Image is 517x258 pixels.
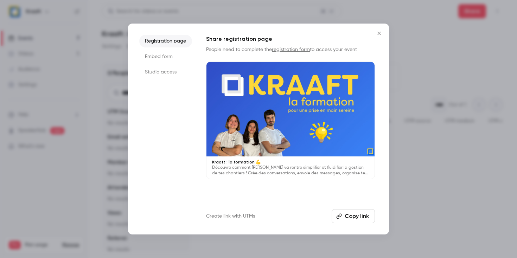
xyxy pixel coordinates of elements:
[206,213,255,220] a: Create link with UTMs
[212,165,369,176] p: Découvre comment [PERSON_NAME] va rentre simplifier et fluidifier la gestion de tes chantiers ! C...
[206,62,375,179] a: Kraaft : la formation 💪Découvre comment [PERSON_NAME] va rentre simplifier et fluidifier la gesti...
[272,47,310,52] a: registration form
[139,50,192,63] li: Embed form
[206,46,375,53] p: People need to complete the to access your event
[372,26,386,40] button: Close
[206,35,375,43] h1: Share registration page
[139,35,192,47] li: Registration page
[139,66,192,78] li: Studio access
[332,209,375,223] button: Copy link
[212,159,369,165] p: Kraaft : la formation 💪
